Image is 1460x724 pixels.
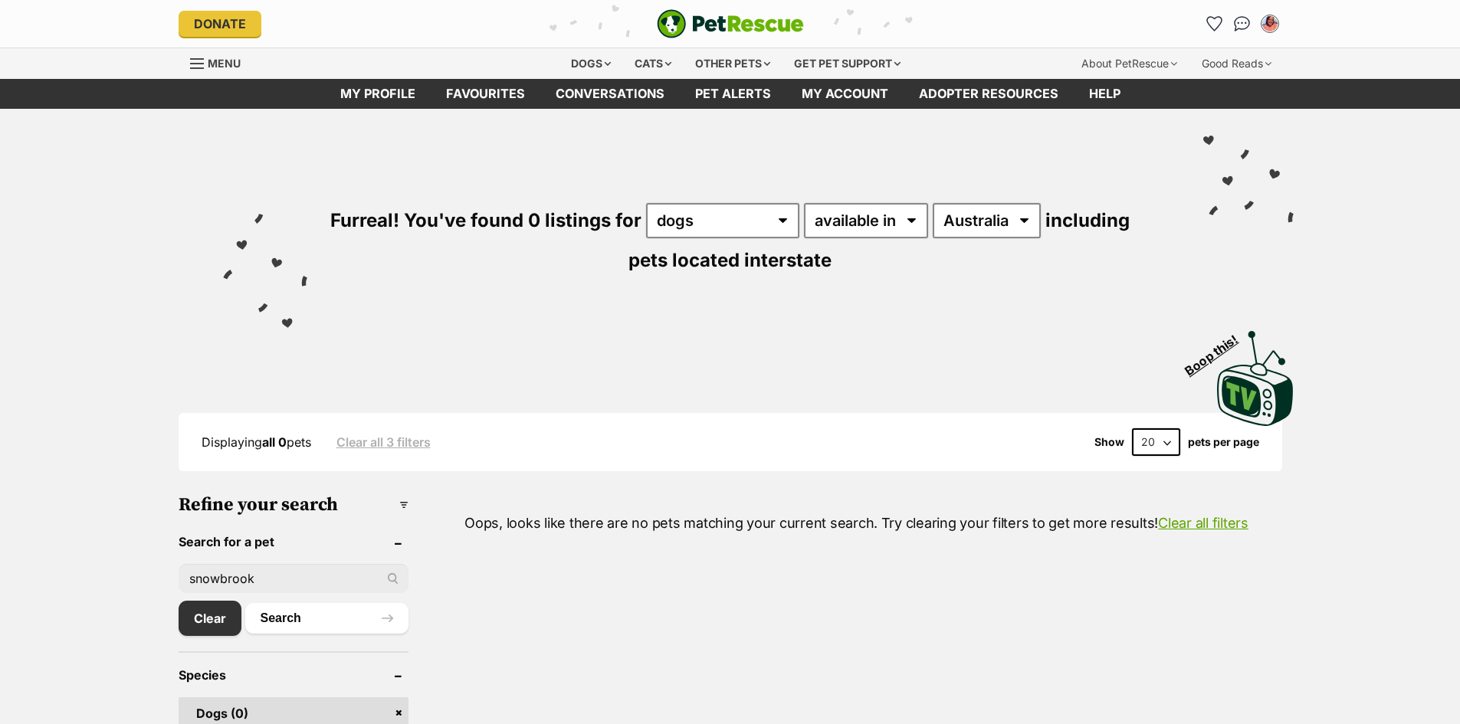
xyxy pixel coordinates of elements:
a: Donate [179,11,261,37]
label: pets per page [1188,436,1259,448]
a: Clear all 3 filters [336,435,431,449]
img: Sarah Fritsch profile pic [1262,16,1278,31]
a: Adopter resources [904,79,1074,109]
h3: Refine your search [179,494,408,516]
button: Search [245,603,408,634]
a: Favourites [1202,11,1227,36]
div: About PetRescue [1071,48,1188,79]
a: Menu [190,48,251,76]
div: Other pets [684,48,781,79]
a: Help [1074,79,1136,109]
a: Favourites [431,79,540,109]
a: Pet alerts [680,79,786,109]
a: My profile [325,79,431,109]
a: Boop this! [1217,317,1294,429]
p: Oops, looks like there are no pets matching your current search. Try clearing your filters to get... [431,513,1282,533]
span: Furreal! You've found 0 listings for [330,209,641,231]
span: Boop this! [1182,323,1252,378]
a: Conversations [1230,11,1255,36]
button: My account [1258,11,1282,36]
img: logo-e224e6f780fb5917bec1dbf3a21bbac754714ae5b6737aabdf751b685950b380.svg [657,9,804,38]
span: Displaying pets [202,434,311,450]
div: Cats [624,48,682,79]
header: Search for a pet [179,535,408,549]
input: Toby [179,564,408,593]
span: Show [1094,436,1124,448]
header: Species [179,668,408,682]
span: Menu [208,57,241,70]
a: My account [786,79,904,109]
a: Clear [179,601,241,636]
a: PetRescue [657,9,804,38]
div: Dogs [560,48,622,79]
strong: all 0 [262,434,287,450]
img: chat-41dd97257d64d25036548639549fe6c8038ab92f7586957e7f3b1b290dea8141.svg [1234,16,1250,31]
a: conversations [540,79,680,109]
span: including pets located interstate [628,209,1130,271]
ul: Account quick links [1202,11,1282,36]
div: Good Reads [1191,48,1282,79]
img: PetRescue TV logo [1217,331,1294,426]
a: Clear all filters [1158,515,1248,531]
div: Get pet support [783,48,911,79]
